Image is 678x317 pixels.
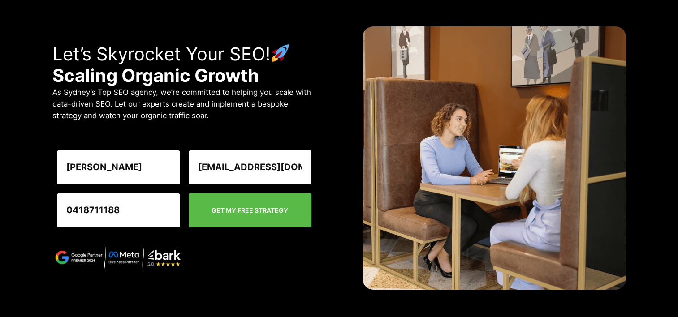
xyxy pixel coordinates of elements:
[52,43,316,86] p: Let’s Skyrocket Your SEO!
[189,193,311,227] input: GET MY FREE STRATEGY
[52,146,316,232] form: Contact form
[52,86,316,121] p: As Sydney’s Top SEO agency, we’re committed to helping you scale with data-driven SEO. Let our ex...
[271,44,289,62] img: 🚀
[52,64,259,86] strong: Scaling Organic Growth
